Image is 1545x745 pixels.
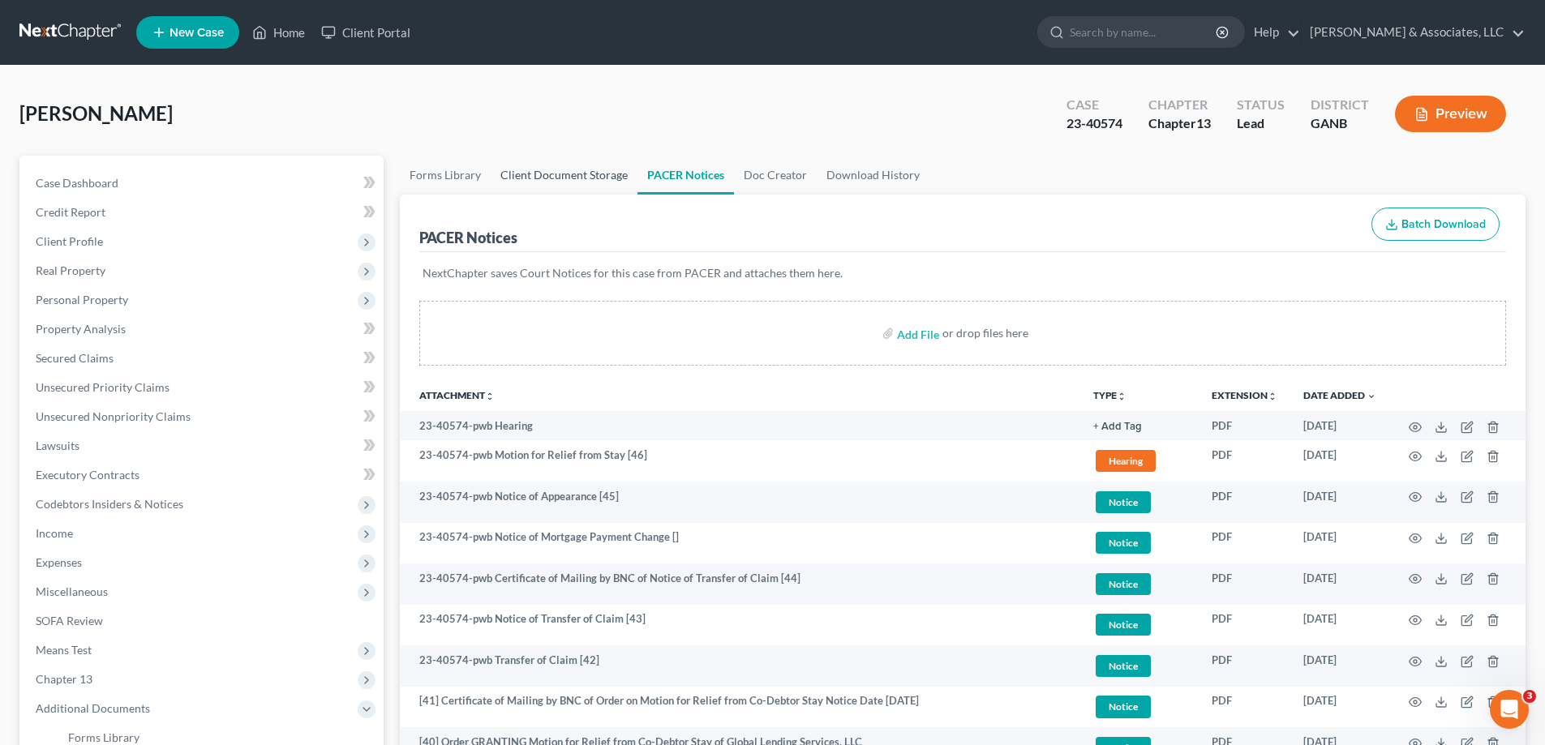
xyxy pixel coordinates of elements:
a: Notice [1093,489,1186,516]
i: unfold_more [1268,392,1277,401]
span: 13 [1196,115,1211,131]
td: [DATE] [1290,563,1389,605]
span: Secured Claims [36,351,114,365]
input: Search by name... [1070,17,1218,47]
td: [DATE] [1290,645,1389,687]
span: Unsecured Priority Claims [36,380,170,394]
td: 23-40574-pwb Notice of Transfer of Claim [43] [400,605,1080,646]
span: SOFA Review [36,614,103,627]
td: PDF [1199,645,1290,687]
a: Download History [817,156,929,195]
a: Notice [1093,653,1186,679]
a: Property Analysis [23,315,384,344]
a: Client Portal [313,18,418,47]
span: Hearing [1096,450,1156,472]
span: Case Dashboard [36,176,118,190]
span: Notice [1096,532,1151,554]
iframe: Intercom live chat [1490,690,1529,729]
div: PACER Notices [419,228,517,247]
td: 23-40574-pwb Certificate of Mailing by BNC of Notice of Transfer of Claim [44] [400,563,1080,605]
span: Notice [1096,696,1151,717]
a: PACER Notices [637,156,734,195]
span: Forms Library [68,730,139,744]
div: Lead [1237,114,1285,133]
td: 23-40574-pwb Notice of Mortgage Payment Change [] [400,523,1080,564]
span: [PERSON_NAME] [19,101,173,125]
a: Help [1246,18,1300,47]
a: Secured Claims [23,344,384,373]
span: Codebtors Insiders & Notices [36,497,183,511]
button: + Add Tag [1093,422,1142,432]
td: 23-40574-pwb Notice of Appearance [45] [400,482,1080,523]
div: or drop files here [942,325,1028,341]
td: PDF [1199,482,1290,523]
td: [DATE] [1290,687,1389,728]
span: Unsecured Nonpriority Claims [36,409,191,423]
span: Executory Contracts [36,468,139,482]
a: Case Dashboard [23,169,384,198]
td: [DATE] [1290,411,1389,440]
span: Miscellaneous [36,584,108,598]
a: Notice [1093,611,1186,638]
div: District [1311,96,1369,114]
a: Hearing [1093,447,1186,474]
a: Attachmentunfold_more [419,389,495,401]
td: PDF [1199,563,1290,605]
button: Preview [1395,96,1506,132]
a: Home [244,18,313,47]
span: Real Property [36,263,105,277]
i: expand_more [1367,392,1376,401]
td: [DATE] [1290,482,1389,523]
div: GANB [1311,114,1369,133]
a: Lawsuits [23,431,384,460]
span: Additional Documents [36,701,150,715]
a: Forms Library [400,156,491,195]
span: New Case [170,27,224,39]
td: 23-40574-pwb Motion for Relief from Stay [46] [400,440,1080,482]
span: Credit Report [36,205,105,219]
a: Client Document Storage [491,156,637,195]
button: Batch Download [1371,208,1500,242]
span: Personal Property [36,293,128,306]
div: 23-40574 [1066,114,1122,133]
div: Case [1066,96,1122,114]
div: Status [1237,96,1285,114]
a: Notice [1093,529,1186,556]
a: Executory Contracts [23,460,384,490]
a: Unsecured Nonpriority Claims [23,402,384,431]
p: NextChapter saves Court Notices for this case from PACER and attaches them here. [423,265,1503,281]
td: PDF [1199,523,1290,564]
span: Notice [1096,614,1151,636]
a: + Add Tag [1093,418,1186,434]
button: TYPEunfold_more [1093,391,1127,401]
a: [PERSON_NAME] & Associates, LLC [1302,18,1525,47]
td: PDF [1199,687,1290,728]
span: Means Test [36,643,92,657]
i: unfold_more [485,392,495,401]
a: Doc Creator [734,156,817,195]
span: Notice [1096,573,1151,595]
td: [DATE] [1290,605,1389,646]
td: PDF [1199,440,1290,482]
a: Extensionunfold_more [1212,389,1277,401]
a: Credit Report [23,198,384,227]
a: SOFA Review [23,606,384,636]
td: PDF [1199,411,1290,440]
td: [DATE] [1290,523,1389,564]
div: Chapter [1148,114,1211,133]
td: [41] Certificate of Mailing by BNC of Order on Motion for Relief from Co-Debtor Stay Notice Date ... [400,687,1080,728]
a: Date Added expand_more [1303,389,1376,401]
a: Notice [1093,571,1186,597]
span: Expenses [36,555,82,569]
td: 23-40574-pwb Transfer of Claim [42] [400,645,1080,687]
td: PDF [1199,605,1290,646]
span: Batch Download [1401,217,1486,231]
a: Notice [1093,693,1186,720]
span: Notice [1096,655,1151,677]
td: 23-40574-pwb Hearing [400,411,1080,440]
span: Property Analysis [36,322,126,336]
span: Lawsuits [36,439,79,452]
span: Income [36,526,73,540]
span: 3 [1523,690,1536,703]
td: [DATE] [1290,440,1389,482]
